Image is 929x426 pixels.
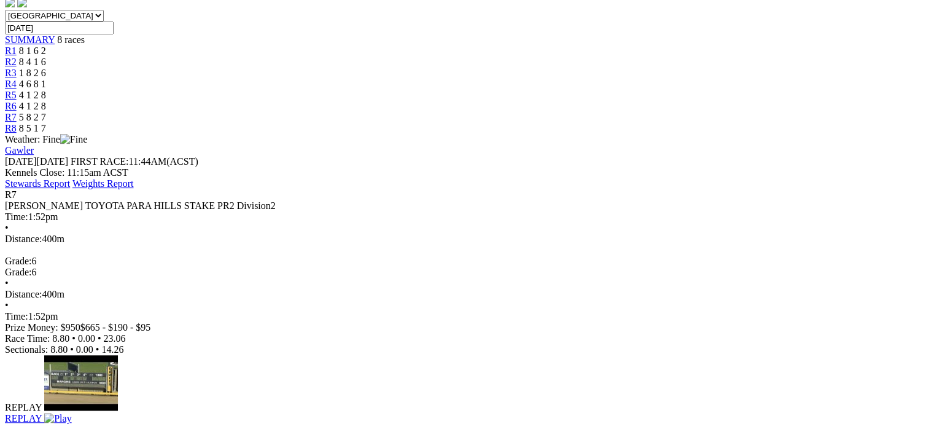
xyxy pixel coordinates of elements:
a: R1 [5,45,17,56]
div: [PERSON_NAME] TOYOTA PARA HILLS STAKE PR2 Division2 [5,200,924,211]
span: REPLAY [5,402,42,412]
span: • [5,278,9,288]
span: Distance: [5,234,42,244]
span: Grade: [5,267,32,277]
span: • [72,333,76,344]
img: Play [44,413,71,424]
input: Select date [5,22,114,34]
a: R5 [5,90,17,100]
a: R8 [5,123,17,133]
div: Kennels Close: 11:15am ACST [5,167,924,178]
a: Stewards Report [5,178,70,189]
span: 14.26 [101,344,123,355]
div: 1:52pm [5,211,924,223]
div: 6 [5,256,924,267]
span: Race Time: [5,333,50,344]
span: • [96,344,99,355]
a: R6 [5,101,17,111]
span: • [70,344,74,355]
span: 8.80 [50,344,68,355]
a: REPLAY Play [5,402,924,424]
div: 400m [5,234,924,245]
span: Weather: Fine [5,134,87,144]
span: 5 8 2 7 [19,112,46,122]
span: 8.80 [52,333,69,344]
span: 23.06 [104,333,126,344]
span: 0.00 [76,344,93,355]
div: 6 [5,267,924,278]
span: FIRST RACE: [71,156,128,167]
span: [DATE] [5,156,68,167]
span: Grade: [5,256,32,266]
span: Distance: [5,289,42,299]
span: 8 4 1 6 [19,57,46,67]
a: SUMMARY [5,34,55,45]
span: Sectionals: [5,344,48,355]
span: 0.00 [78,333,95,344]
span: 8 races [57,34,85,45]
span: R7 [5,189,17,200]
span: 1 8 2 6 [19,68,46,78]
a: R3 [5,68,17,78]
span: • [5,300,9,310]
a: R2 [5,57,17,67]
div: Prize Money: $950 [5,322,924,333]
span: REPLAY [5,413,42,424]
span: 11:44AM(ACST) [71,156,198,167]
a: Weights Report [72,178,134,189]
img: Fine [60,134,87,145]
div: 400m [5,289,924,300]
span: 8 5 1 7 [19,123,46,133]
span: 4 1 2 8 [19,90,46,100]
span: Time: [5,211,28,222]
span: $665 - $190 - $95 [80,322,151,333]
a: R4 [5,79,17,89]
span: 4 6 8 1 [19,79,46,89]
span: Time: [5,311,28,321]
span: 4 1 2 8 [19,101,46,111]
span: 8 1 6 2 [19,45,46,56]
span: • [5,223,9,233]
div: 1:52pm [5,311,924,322]
a: R7 [5,112,17,122]
a: Gawler [5,145,34,156]
span: • [98,333,101,344]
span: [DATE] [5,156,37,167]
img: default.jpg [44,355,118,411]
